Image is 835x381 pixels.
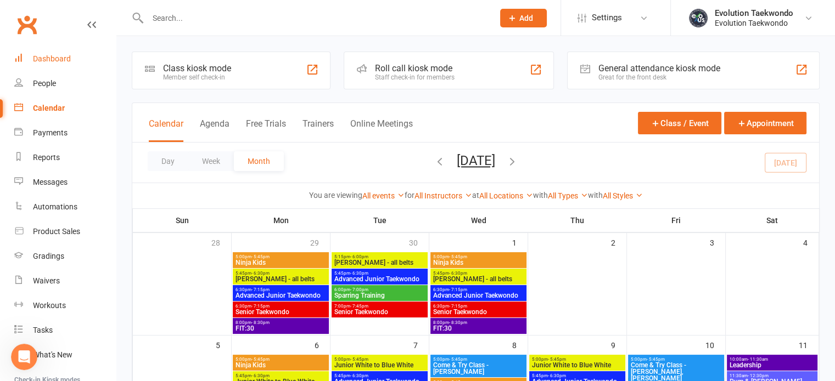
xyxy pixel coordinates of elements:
button: [DATE] [457,153,495,168]
th: Tue [330,209,429,232]
div: 9 [611,335,626,354]
a: Workouts [14,293,116,318]
a: People [14,71,116,96]
span: FIT:30 [235,325,327,332]
span: - 7:00pm [350,287,368,292]
span: - 8:30pm [251,320,270,325]
a: Waivers [14,269,116,293]
div: 5 [216,335,231,354]
div: Payments [33,128,68,137]
button: Class / Event [638,112,721,134]
span: [PERSON_NAME] - all belts [334,259,425,266]
th: Wed [429,209,528,232]
span: - 5:45pm [449,254,467,259]
a: Product Sales [14,219,116,244]
span: Advanced Junior Taekwondo [235,292,327,299]
div: Evolution Taekwondo [715,18,793,28]
span: FIT:30 [433,325,524,332]
div: 29 [310,233,330,251]
span: 5:45pm [235,271,327,276]
span: Ninja Kids [433,259,524,266]
span: 5:00pm [235,357,327,362]
input: Search... [144,10,486,26]
a: Automations [14,195,116,219]
strong: for [405,191,414,200]
span: - 6:30pm [548,373,566,378]
span: 6:30pm [235,287,327,292]
span: 5:45pm [235,373,327,378]
a: All Types [548,191,588,200]
span: Come & Try Class - [PERSON_NAME] [433,362,524,375]
div: General attendance kiosk mode [598,63,720,73]
span: [PERSON_NAME] - all belts [235,276,327,282]
span: - 6:30pm [350,271,368,276]
span: Ninja Kids [235,362,327,368]
div: Waivers [33,276,60,285]
span: - 6:30pm [449,271,467,276]
a: Reports [14,145,116,170]
span: 5:00pm [433,254,524,259]
span: Settings [592,5,622,30]
div: Staff check-in for members [375,73,455,81]
button: Week [188,151,234,171]
div: Calendar [33,104,65,112]
span: 7:00pm [334,304,425,309]
div: Close [193,5,212,25]
th: Fri [627,209,726,232]
span: Business [11,227,45,236]
div: Clear [196,37,205,46]
div: 4 [803,233,819,251]
div: Great for the front desk [598,73,720,81]
button: Day [148,151,188,171]
div: Search for help [8,30,212,52]
span: Messages [91,308,129,315]
span: Senior Taekwondo [235,309,327,315]
div: 6 [315,335,330,354]
span: Ninja Kids [235,259,327,266]
span: Senior Taekwondo [334,309,425,315]
div: Dashboard [33,54,71,63]
div: Evolution Taekwondo [715,8,793,18]
button: Calendar [149,118,183,142]
strong: You are viewing [309,191,362,200]
span: a mandate for a member [75,72,171,81]
span: 6:30pm [433,287,524,292]
a: Tasks [14,318,116,343]
span: - 7:45pm [350,304,368,309]
a: Dashboard [14,47,116,71]
span: 5:00pm [531,357,623,362]
div: 3 [710,233,725,251]
span: between members in Clubworx if you are using Ezidebit as your payment processor. [11,120,190,152]
span: update [132,263,159,272]
span: Adding/ [11,72,40,81]
span: - 8:30pm [449,320,467,325]
span: Details [45,227,72,236]
th: Sat [726,209,819,232]
div: 11 [799,335,819,354]
a: All Styles [603,191,643,200]
span: 10:00am [729,357,816,362]
span: - 6:30pm [251,373,270,378]
span: Add [519,14,533,22]
iframe: Intercom live chat [11,344,37,370]
a: Clubworx [13,11,41,38]
button: Online Meetings [350,118,413,142]
span: - 7:15pm [251,287,270,292]
div: 1 [512,233,528,251]
span: 8:00pm [433,320,524,325]
div: Gradings [33,252,64,260]
span: - 6:30pm [350,373,368,378]
strong: at [472,191,479,200]
a: Messages [14,170,116,195]
span: Junior White to Blue White [334,362,425,368]
button: Messages [73,280,146,324]
a: Payments [14,121,116,145]
span: Senior Taekwondo [433,309,524,315]
span: Wallet sharing between members for automated payments [11,97,154,117]
span: - 5:45pm [449,357,467,362]
div: People [33,79,56,88]
span: - 11:30am [748,357,768,362]
button: Agenda [200,118,229,142]
div: Tasks [33,326,53,334]
a: All events [362,191,405,200]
